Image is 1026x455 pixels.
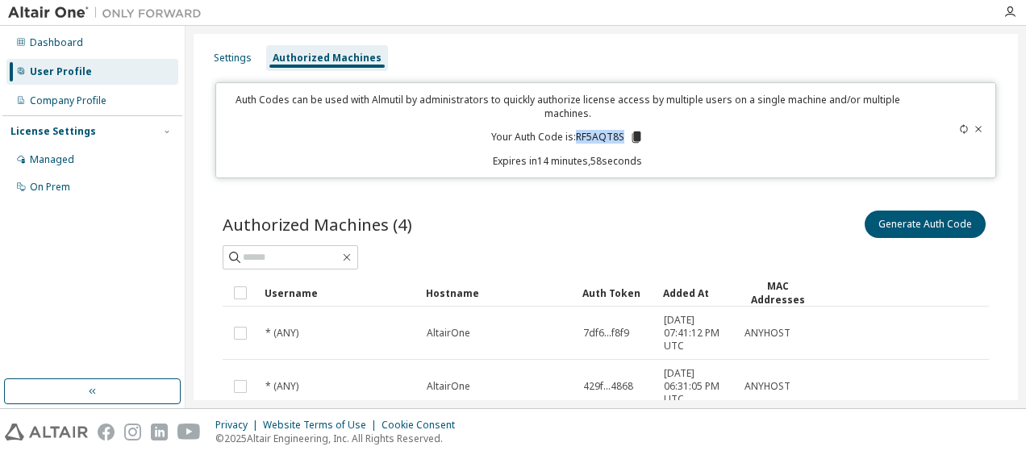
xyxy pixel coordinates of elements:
[214,52,252,65] div: Settings
[124,424,141,440] img: instagram.svg
[583,327,629,340] span: 7df6...f8f9
[215,432,465,445] p: © 2025 Altair Engineering, Inc. All Rights Reserved.
[151,424,168,440] img: linkedin.svg
[273,52,382,65] div: Authorized Machines
[582,280,650,306] div: Auth Token
[226,154,910,168] p: Expires in 14 minutes, 58 seconds
[426,280,569,306] div: Hostname
[215,419,263,432] div: Privacy
[265,280,413,306] div: Username
[223,213,412,236] span: Authorized Machines (4)
[583,380,633,393] span: 429f...4868
[5,424,88,440] img: altair_logo.svg
[664,314,730,353] span: [DATE] 07:41:12 PM UTC
[865,211,986,238] button: Generate Auth Code
[744,279,811,307] div: MAC Addresses
[30,65,92,78] div: User Profile
[265,380,298,393] span: * (ANY)
[664,367,730,406] span: [DATE] 06:31:05 PM UTC
[265,327,298,340] span: * (ANY)
[10,125,96,138] div: License Settings
[427,327,470,340] span: AltairOne
[30,181,70,194] div: On Prem
[98,424,115,440] img: facebook.svg
[226,93,910,120] p: Auth Codes can be used with Almutil by administrators to quickly authorize license access by mult...
[263,419,382,432] div: Website Terms of Use
[744,380,790,393] span: ANYHOST
[663,280,731,306] div: Added At
[8,5,210,21] img: Altair One
[491,130,644,144] p: Your Auth Code is: RF5AQT8S
[744,327,790,340] span: ANYHOST
[30,94,106,107] div: Company Profile
[30,36,83,49] div: Dashboard
[427,380,470,393] span: AltairOne
[30,153,74,166] div: Managed
[177,424,201,440] img: youtube.svg
[382,419,465,432] div: Cookie Consent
